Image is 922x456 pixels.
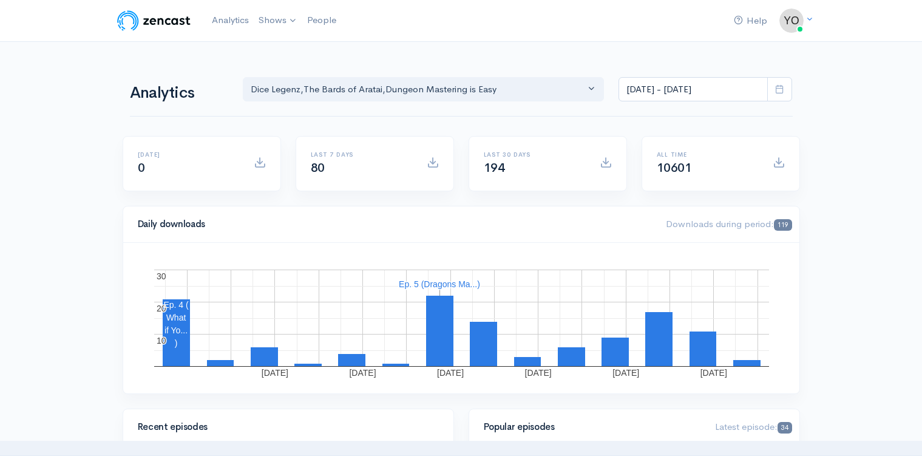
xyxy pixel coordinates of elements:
h4: Recent episodes [138,422,432,432]
text: 30 [157,271,166,281]
text: [DATE] [349,368,376,378]
h4: Daily downloads [138,219,652,230]
a: Shows [254,7,302,34]
span: 10601 [657,160,692,175]
text: [DATE] [437,368,464,378]
span: Downloads during period: [666,218,791,230]
img: ZenCast Logo [115,9,192,33]
h6: [DATE] [138,151,239,158]
img: ... [779,9,804,33]
h6: Last 7 days [311,151,412,158]
span: 80 [311,160,325,175]
span: Latest episode: [715,421,791,432]
h1: Analytics [130,84,228,102]
text: Ep. 4 ( [163,300,189,310]
h6: Last 30 days [484,151,585,158]
span: 119 [774,219,791,231]
text: ) [174,338,177,348]
div: Dice Legenz , The Bards of Aratai , Dungeon Mastering is Easy [251,83,586,97]
text: [DATE] [261,368,288,378]
span: 194 [484,160,505,175]
text: [DATE] [700,368,727,378]
a: People [302,7,341,33]
h4: Popular episodes [484,422,701,432]
text: [DATE] [612,368,639,378]
svg: A chart. [138,257,785,379]
a: Help [729,8,772,34]
span: 0 [138,160,145,175]
h6: All time [657,151,758,158]
text: 10 [157,336,166,345]
text: Ep. 5 (Dragons Ma...) [399,279,480,289]
span: 34 [778,422,791,434]
text: 20 [157,304,166,313]
text: [DATE] [524,368,551,378]
button: Dice Legenz, The Bards of Aratai, Dungeon Mastering is Easy [243,77,605,102]
input: analytics date range selector [619,77,768,102]
a: Analytics [207,7,254,33]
